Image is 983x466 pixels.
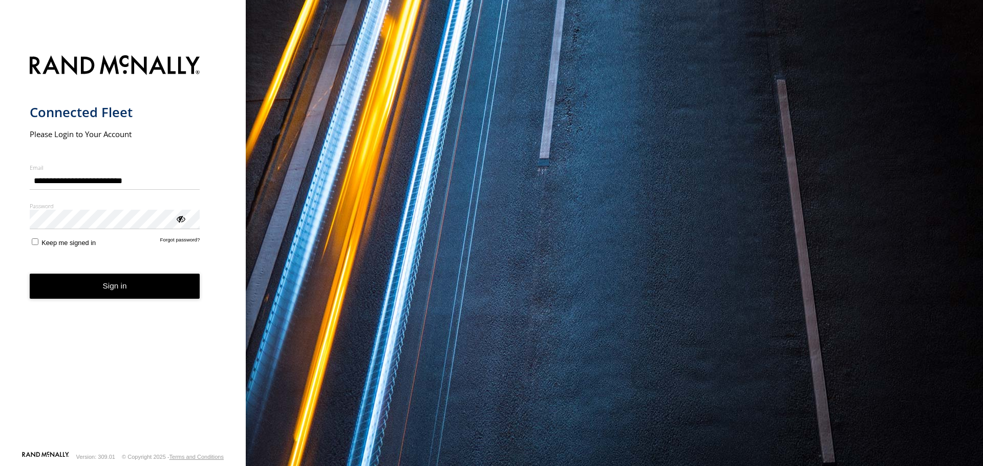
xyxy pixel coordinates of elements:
span: Keep me signed in [41,239,96,247]
div: © Copyright 2025 - [122,454,224,460]
a: Forgot password? [160,237,200,247]
label: Email [30,164,200,171]
button: Sign in [30,274,200,299]
div: ViewPassword [175,213,185,224]
img: Rand McNally [30,53,200,79]
h2: Please Login to Your Account [30,129,200,139]
form: main [30,49,217,451]
h1: Connected Fleet [30,104,200,121]
input: Keep me signed in [32,238,38,245]
label: Password [30,202,200,210]
div: Version: 309.01 [76,454,115,460]
a: Visit our Website [22,452,69,462]
a: Terms and Conditions [169,454,224,460]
